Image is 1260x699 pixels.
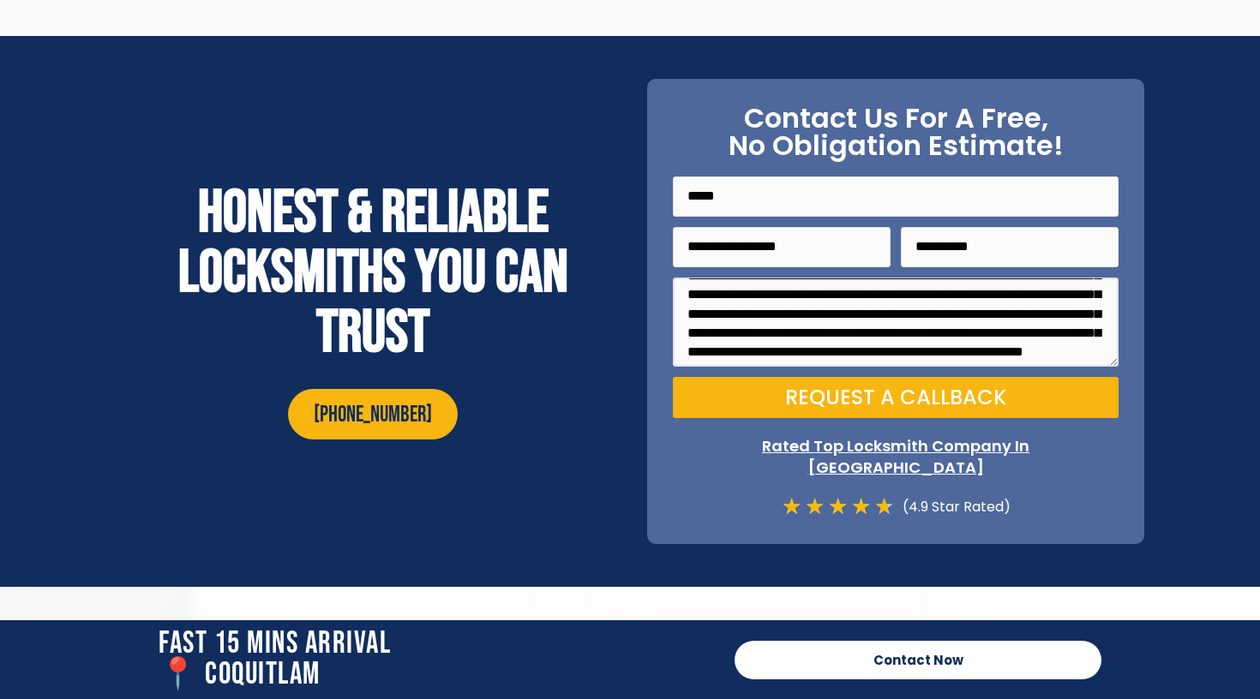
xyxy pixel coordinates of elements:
div: 4.7/5 [782,495,894,518]
i: ★ [828,495,848,518]
i: ★ [805,495,825,518]
span: [PHONE_NUMBER] [314,402,432,429]
a: [PHONE_NUMBER] [288,389,458,439]
p: Rated Top Locksmith Company In [GEOGRAPHIC_DATA] [673,435,1119,478]
span: Request a Callback [785,387,1006,408]
i: ★ [851,495,871,518]
div: (4.9 Star Rated) [894,495,1011,518]
h2: Fast 15 Mins Arrival 📍 coquitlam [159,629,717,690]
h2: Contact Us For A Free, No Obligation Estimate! [673,105,1119,159]
i: ★ [782,495,801,518]
form: On Point Locksmith [673,176,1119,428]
a: Contact Now [735,641,1101,679]
button: Request a Callback [673,377,1119,418]
i: ★ [874,495,894,518]
span: Contact Now [873,654,963,666]
h2: Honest & reliable locksmiths you can trust [124,183,621,363]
